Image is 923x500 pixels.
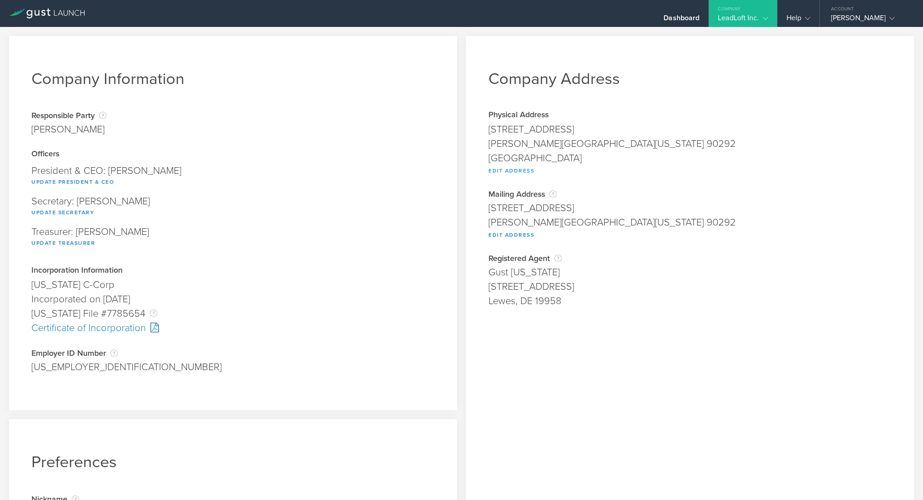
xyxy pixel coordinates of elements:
div: Incorporation Information [31,266,435,275]
div: Help [787,13,810,27]
div: LeadLoft Inc. [718,13,768,27]
h1: Preferences [31,452,435,472]
div: Employer ID Number [31,349,435,358]
div: Registered Agent [488,254,892,263]
button: Update Secretary [31,207,94,218]
div: [STREET_ADDRESS] [488,279,892,294]
iframe: Chat Widget [878,457,923,500]
div: Mailing Address [488,190,892,199]
div: [PERSON_NAME][GEOGRAPHIC_DATA][US_STATE] 90292 [488,215,892,230]
h1: Company Information [31,69,435,88]
div: Physical Address [488,111,892,120]
div: [US_EMPLOYER_IDENTIFICATION_NUMBER] [31,360,435,374]
div: Lewes, DE 19958 [488,294,892,308]
div: [STREET_ADDRESS] [488,122,892,137]
div: [US_STATE] File #7785654 [31,306,435,321]
div: [PERSON_NAME] [831,13,907,27]
button: Edit Address [488,165,534,176]
div: [PERSON_NAME] [31,122,106,137]
button: Update Treasurer [31,238,95,248]
div: Dashboard [664,13,699,27]
div: Gust [US_STATE] [488,265,892,279]
div: Secretary: [PERSON_NAME] [31,192,435,222]
div: Officers [31,150,435,159]
div: Responsible Party [31,111,106,120]
button: Update President & CEO [31,177,114,187]
div: Treasurer: [PERSON_NAME] [31,222,435,253]
div: Incorporated on [DATE] [31,292,435,306]
div: Certificate of Incorporation [31,321,435,335]
div: [GEOGRAPHIC_DATA] [488,151,892,165]
div: President & CEO: [PERSON_NAME] [31,161,435,192]
h1: Company Address [488,69,892,88]
div: [PERSON_NAME][GEOGRAPHIC_DATA][US_STATE] 90292 [488,137,892,151]
div: [US_STATE] C-Corp [31,278,435,292]
div: [STREET_ADDRESS] [488,201,892,215]
button: Edit Address [488,230,534,240]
